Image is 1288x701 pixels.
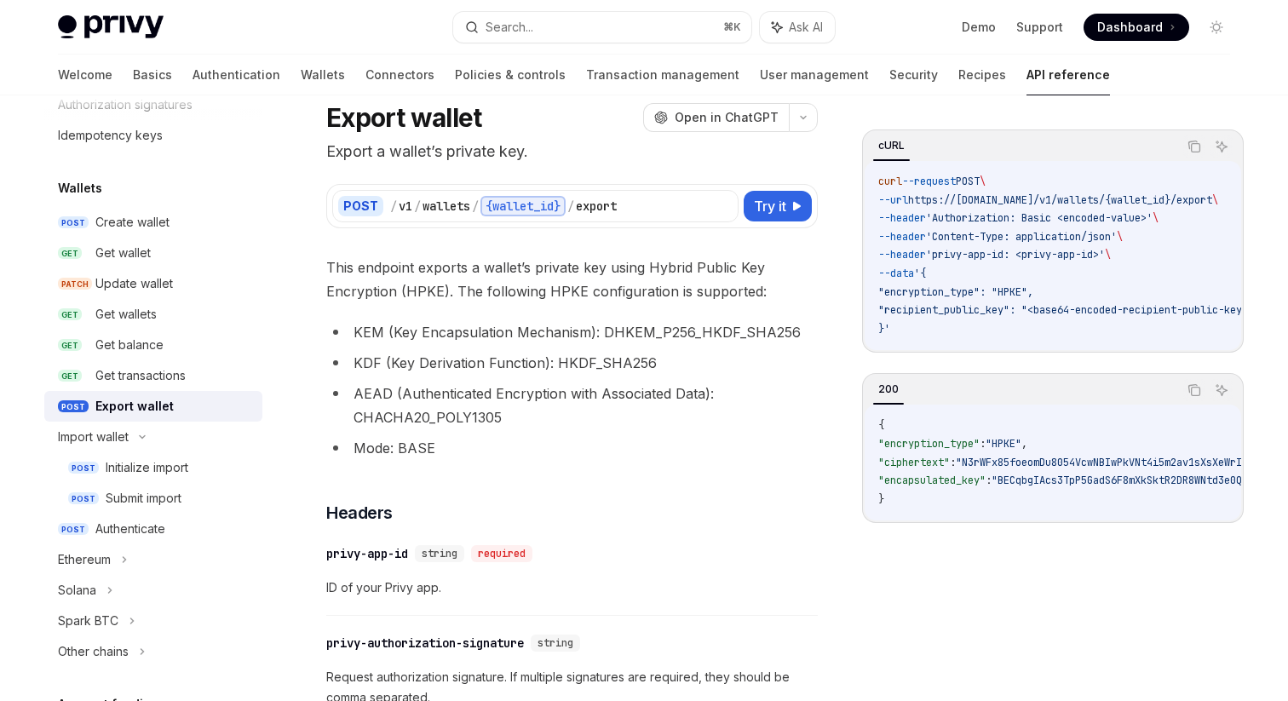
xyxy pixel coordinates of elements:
[390,198,397,215] div: /
[326,351,818,375] li: KDF (Key Derivation Function): HKDF_SHA256
[58,523,89,536] span: POST
[576,198,617,215] div: export
[95,304,157,325] div: Get wallets
[878,230,926,244] span: --header
[326,140,818,164] p: Export a wallet’s private key.
[95,365,186,386] div: Get transactions
[908,193,1212,207] span: https://[DOMAIN_NAME]/v1/wallets/{wallet_id}/export
[44,268,262,299] a: PATCHUpdate wallet
[422,547,457,560] span: string
[873,135,910,156] div: cURL
[1212,193,1218,207] span: \
[95,519,165,539] div: Authenticate
[58,308,82,321] span: GET
[44,514,262,544] a: POSTAuthenticate
[133,55,172,95] a: Basics
[1183,379,1205,401] button: Copy the contents from the code block
[58,611,118,631] div: Spark BTC
[914,267,926,280] span: '{
[958,55,1006,95] a: Recipes
[44,238,262,268] a: GETGet wallet
[1016,19,1063,36] a: Support
[106,488,181,509] div: Submit import
[567,198,574,215] div: /
[58,549,111,570] div: Ethereum
[326,382,818,429] li: AEAD (Authenticated Encryption with Associated Data): CHACHA20_POLY1305
[980,175,986,188] span: \
[58,15,164,39] img: light logo
[44,483,262,514] a: POSTSubmit import
[926,230,1117,244] span: 'Content-Type: application/json'
[44,391,262,422] a: POSTExport wallet
[326,256,818,303] span: This endpoint exports a wallet’s private key using Hybrid Public Key Encryption (HPKE). The follo...
[744,191,812,221] button: Try it
[472,198,479,215] div: /
[878,248,926,261] span: --header
[878,267,914,280] span: --data
[95,335,164,355] div: Get balance
[926,211,1153,225] span: 'Authorization: Basic <encoded-value>'
[1210,379,1233,401] button: Ask AI
[760,55,869,95] a: User management
[675,109,779,126] span: Open in ChatGPT
[399,198,412,215] div: v1
[44,299,262,330] a: GETGet wallets
[1105,248,1111,261] span: \
[789,19,823,36] span: Ask AI
[586,55,739,95] a: Transaction management
[326,635,524,652] div: privy-authorization-signature
[326,320,818,344] li: KEM (Key Encapsulation Mechanism): DHKEM_P256_HKDF_SHA256
[878,437,980,451] span: "encryption_type"
[950,456,956,469] span: :
[68,492,99,505] span: POST
[58,247,82,260] span: GET
[58,370,82,382] span: GET
[58,178,102,198] h5: Wallets
[902,175,956,188] span: --request
[58,641,129,662] div: Other chains
[58,339,82,352] span: GET
[95,396,174,417] div: Export wallet
[873,379,904,399] div: 200
[58,580,96,600] div: Solana
[58,55,112,95] a: Welcome
[1203,14,1230,41] button: Toggle dark mode
[326,501,393,525] span: Headers
[1153,211,1159,225] span: \
[1021,437,1027,451] span: ,
[423,198,470,215] div: wallets
[878,456,950,469] span: "ciphertext"
[1097,19,1163,36] span: Dashboard
[44,120,262,151] a: Idempotency keys
[878,492,884,506] span: }
[95,243,151,263] div: Get wallet
[1210,135,1233,158] button: Ask AI
[1084,14,1189,41] a: Dashboard
[760,12,835,43] button: Ask AI
[455,55,566,95] a: Policies & controls
[878,322,890,336] span: }'
[58,278,92,290] span: PATCH
[878,193,908,207] span: --url
[986,437,1021,451] span: "HPKE"
[723,20,741,34] span: ⌘ K
[58,216,89,229] span: POST
[878,211,926,225] span: --header
[414,198,421,215] div: /
[301,55,345,95] a: Wallets
[106,457,188,478] div: Initialize import
[44,330,262,360] a: GETGet balance
[58,125,163,146] div: Idempotency keys
[1183,135,1205,158] button: Copy the contents from the code block
[326,577,818,598] span: ID of your Privy app.
[878,285,1033,299] span: "encryption_type": "HPKE",
[326,102,481,133] h1: Export wallet
[1117,230,1123,244] span: \
[754,196,786,216] span: Try it
[58,427,129,447] div: Import wallet
[44,452,262,483] a: POSTInitialize import
[878,474,986,487] span: "encapsulated_key"
[878,175,902,188] span: curl
[956,175,980,188] span: POST
[44,207,262,238] a: POSTCreate wallet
